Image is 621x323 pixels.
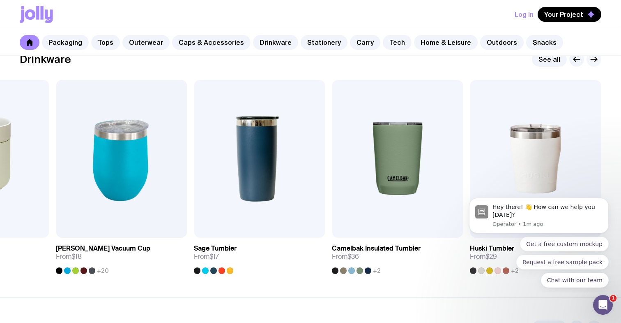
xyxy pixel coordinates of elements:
a: Snacks [526,35,563,50]
iframe: Intercom notifications message [457,191,621,293]
a: See all [532,52,567,67]
span: +20 [97,267,109,274]
a: Outerwear [122,35,170,50]
iframe: Intercom live chat [593,295,613,315]
span: $17 [209,252,219,261]
h2: Drinkware [20,53,71,65]
a: Packaging [42,35,89,50]
a: Camelbak Insulated TumblerFrom$36+2 [332,238,463,274]
a: Outdoors [480,35,524,50]
span: $18 [71,252,82,261]
a: Sage TumblerFrom$17 [194,238,325,274]
span: $36 [347,252,359,261]
button: Your Project [538,7,601,22]
button: Log In [515,7,534,22]
a: Carry [350,35,380,50]
a: Caps & Accessories [172,35,251,50]
a: Drinkware [253,35,298,50]
h3: Camelbak Insulated Tumbler [332,244,421,253]
a: Tech [383,35,412,50]
span: Your Project [544,10,583,19]
h3: [PERSON_NAME] Vacuum Cup [56,244,150,253]
h3: Sage Tumbler [194,244,237,253]
a: Stationery [301,35,347,50]
a: [PERSON_NAME] Vacuum CupFrom$18+20 [56,238,187,274]
span: From [194,253,219,261]
a: Tops [91,35,120,50]
a: Home & Leisure [414,35,478,50]
span: 1 [610,295,616,302]
span: From [332,253,359,261]
span: +2 [373,267,381,274]
span: From [56,253,82,261]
